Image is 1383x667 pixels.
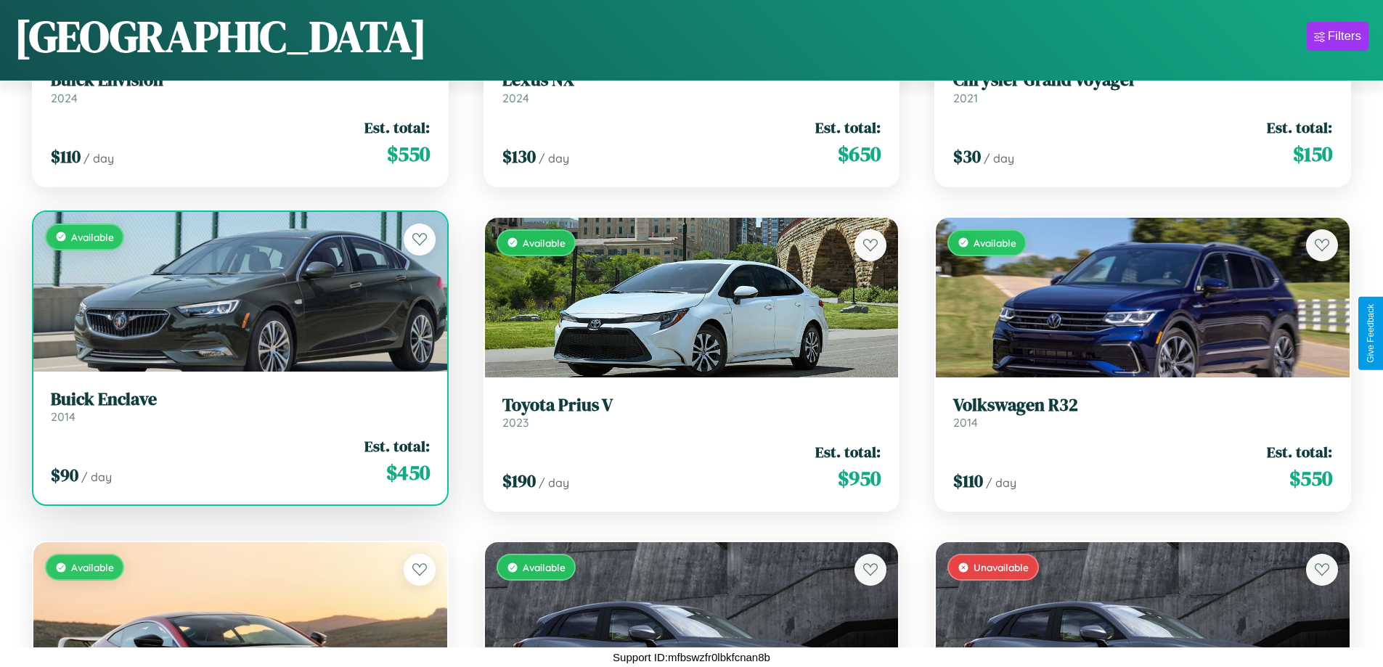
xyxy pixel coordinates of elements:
span: Available [523,237,566,249]
h3: Chrysler Grand Voyager [953,70,1332,91]
h1: [GEOGRAPHIC_DATA] [15,7,427,66]
p: Support ID: mfbswzfr0lbkfcnan8b [613,647,770,667]
a: Buick Enclave2014 [51,389,430,425]
span: / day [83,151,114,165]
h3: Lexus NX [502,70,881,91]
div: Give Feedback [1366,304,1376,363]
span: / day [81,470,112,484]
a: Buick Envision2024 [51,70,430,105]
span: / day [984,151,1014,165]
span: $ 110 [953,469,983,493]
span: 2014 [51,409,76,424]
span: Est. total: [1267,441,1332,462]
span: Available [71,231,114,243]
span: Est. total: [364,435,430,457]
span: Est. total: [1267,117,1332,138]
span: Est. total: [815,441,881,462]
span: $ 190 [502,469,536,493]
span: Est. total: [815,117,881,138]
h3: Buick Enclave [51,389,430,410]
span: $ 550 [387,139,430,168]
span: 2014 [953,415,978,430]
h3: Buick Envision [51,70,430,91]
a: Chrysler Grand Voyager2021 [953,70,1332,105]
span: $ 90 [51,463,78,487]
span: 2021 [953,91,978,105]
span: / day [539,475,569,490]
span: Unavailable [974,561,1029,573]
span: $ 450 [386,458,430,487]
a: Toyota Prius V2023 [502,395,881,430]
span: 2024 [502,91,529,105]
span: $ 950 [838,464,881,493]
a: Volkswagen R322014 [953,395,1332,430]
a: Lexus NX2024 [502,70,881,105]
h3: Toyota Prius V [502,395,881,416]
span: Available [71,561,114,573]
span: $ 150 [1293,139,1332,168]
div: Filters [1328,29,1361,44]
span: $ 30 [953,144,981,168]
span: Available [523,561,566,573]
span: $ 550 [1289,464,1332,493]
span: Est. total: [364,117,430,138]
h3: Volkswagen R32 [953,395,1332,416]
button: Filters [1307,22,1368,51]
span: $ 130 [502,144,536,168]
span: $ 110 [51,144,81,168]
span: $ 650 [838,139,881,168]
span: / day [986,475,1016,490]
span: Available [974,237,1016,249]
span: 2024 [51,91,78,105]
span: 2023 [502,415,529,430]
span: / day [539,151,569,165]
